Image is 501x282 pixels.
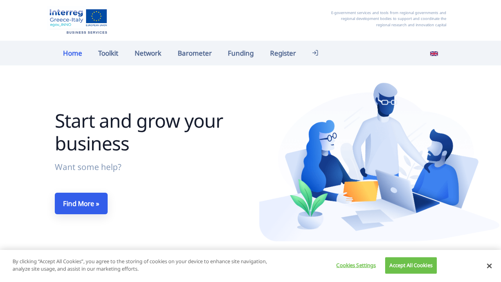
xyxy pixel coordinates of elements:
[13,258,276,273] p: By clicking “Accept All Cookies”, you agree to the storing of cookies on your device to enhance s...
[487,262,492,269] button: Close
[55,161,243,174] p: Want some help?
[262,45,304,61] a: Register
[55,193,108,214] a: Find More »
[55,109,243,154] h1: Start and grow your business
[385,257,436,274] button: Accept All Cookies
[90,45,127,61] a: Toolkit
[430,50,438,58] img: en_flag.svg
[220,45,262,61] a: Funding
[169,45,220,61] a: Barometer
[126,45,169,61] a: Network
[330,258,378,273] button: Cookies Settings
[47,6,110,35] img: Home
[55,45,90,61] a: Home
